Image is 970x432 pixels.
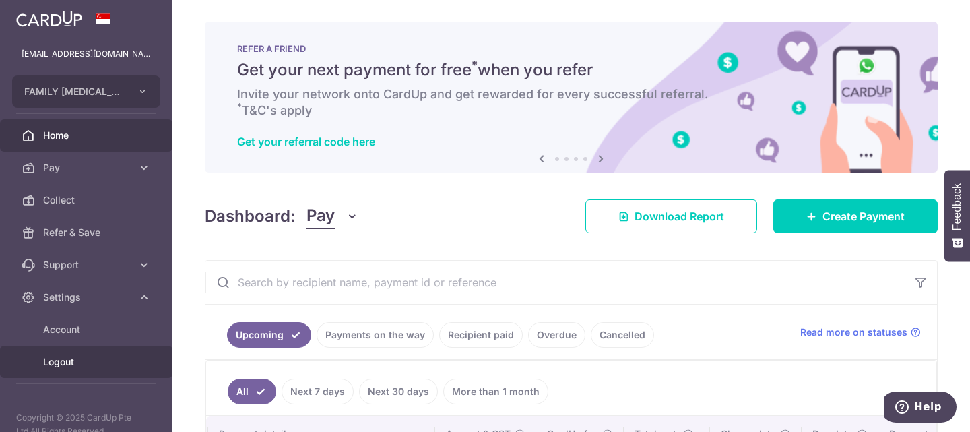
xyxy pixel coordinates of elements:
a: Get your referral code here [237,135,375,148]
span: Collect [43,193,132,207]
span: Refer & Save [43,226,132,239]
input: Search by recipient name, payment id or reference [205,261,905,304]
span: Settings [43,290,132,304]
span: Pay [43,161,132,175]
p: REFER A FRIEND [237,43,905,54]
button: Pay [306,204,358,229]
a: Create Payment [773,199,938,233]
a: All [228,379,276,404]
span: Support [43,258,132,272]
p: [EMAIL_ADDRESS][DOMAIN_NAME] [22,47,151,61]
h5: Get your next payment for free when you refer [237,59,905,81]
button: Feedback - Show survey [944,170,970,261]
span: Account [43,323,132,336]
span: Create Payment [822,208,905,224]
span: Pay [306,204,335,229]
span: Home [43,129,132,142]
span: Read more on statuses [800,326,907,339]
iframe: Opens a widget where you can find more information [884,392,957,425]
button: FAMILY [MEDICAL_DATA] CENTRE PTE. LTD. [12,75,160,108]
a: More than 1 month [443,379,548,404]
span: Logout [43,355,132,369]
a: Recipient paid [439,322,523,348]
img: RAF banner [205,22,938,173]
a: Cancelled [591,322,654,348]
a: Read more on statuses [800,326,921,339]
a: Overdue [528,322,585,348]
span: Download Report [635,208,724,224]
span: Feedback [951,183,963,230]
a: Next 7 days [282,379,354,404]
a: Download Report [585,199,757,233]
a: Upcoming [227,322,311,348]
span: FAMILY [MEDICAL_DATA] CENTRE PTE. LTD. [24,85,124,98]
h4: Dashboard: [205,204,296,228]
a: Payments on the way [317,322,434,348]
h6: Invite your network onto CardUp and get rewarded for every successful referral. T&C's apply [237,86,905,119]
a: Next 30 days [359,379,438,404]
img: CardUp [16,11,82,27]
